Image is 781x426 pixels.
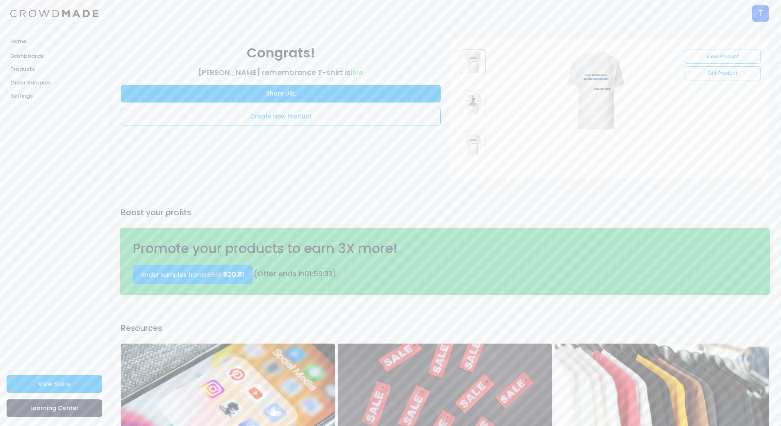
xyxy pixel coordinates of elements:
[121,85,441,103] button: Share URL
[685,66,761,80] a: Edit Product
[120,207,770,219] div: Boost your profits
[10,52,91,60] span: Dashboards
[351,68,363,77] span: live
[30,404,79,412] span: Learning Center
[133,265,253,284] a: Order samples from$23.12 $20.81
[461,50,485,74] img: Charlie_Kirk_remembrance_T-shirt_-_387678b4-ebda-43eb-9411-d7ccd6425f2e.jpg
[10,10,98,18] img: Logo
[313,269,323,279] span: 59
[7,399,102,417] a: Learning Center
[10,92,98,100] span: Settings
[685,50,761,64] a: View Product
[10,37,98,46] span: Home
[120,322,770,334] div: Resources
[38,380,71,388] span: View Store
[121,108,441,125] a: Create New Product
[10,65,91,73] span: Products
[121,43,441,63] div: Congrats!
[305,269,312,279] span: 01
[121,68,441,77] h3: [PERSON_NAME] remembrance T-shirt is
[305,269,332,279] span: : :
[324,269,332,279] span: 33
[223,270,244,279] span: $20.81
[10,79,98,87] span: Order Samples
[752,5,769,22] div: T
[254,269,336,279] span: (Offer ends in )
[7,375,102,393] a: View Store
[461,91,485,115] img: Charlie_Kirk_remembrance_T-shirt_-_07fbe0d3-d5b5-494b-9fa3-a568309a220b.jpg
[129,239,603,259] div: Promote your products to earn 3X more!
[461,132,485,156] img: Charlie_Kirk_remembrance_T-shirt_-_78481245-48f6-4821-88e8-ba8265146c29.jpg
[203,271,221,279] s: $23.12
